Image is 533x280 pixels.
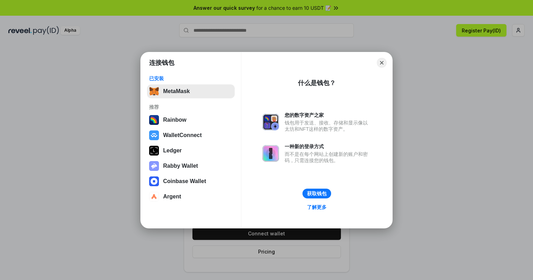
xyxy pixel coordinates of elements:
button: Rabby Wallet [147,159,235,173]
img: svg+xml,%3Csvg%20xmlns%3D%22http%3A%2F%2Fwww.w3.org%2F2000%2Fsvg%22%20fill%3D%22none%22%20viewBox... [262,114,279,130]
div: 而不是在每个网站上创建新的账户和密码，只需连接您的钱包。 [285,151,371,164]
button: Argent [147,190,235,204]
div: Ledger [163,147,182,154]
div: Coinbase Wallet [163,178,206,184]
button: WalletConnect [147,128,235,142]
img: svg+xml,%3Csvg%20xmlns%3D%22http%3A%2F%2Fwww.w3.org%2F2000%2Fsvg%22%20width%3D%2228%22%20height%3... [149,146,159,156]
img: svg+xml,%3Csvg%20width%3D%2228%22%20height%3D%2228%22%20viewBox%3D%220%200%2028%2028%22%20fill%3D... [149,176,159,186]
div: 您的数字资产之家 [285,112,371,118]
div: 钱包用于发送、接收、存储和显示像以太坊和NFT这样的数字资产。 [285,120,371,132]
img: svg+xml,%3Csvg%20width%3D%22120%22%20height%3D%22120%22%20viewBox%3D%220%200%20120%20120%22%20fil... [149,115,159,125]
div: 了解更多 [307,204,327,210]
div: WalletConnect [163,132,202,138]
button: MetaMask [147,84,235,98]
img: svg+xml,%3Csvg%20width%3D%2228%22%20height%3D%2228%22%20viewBox%3D%220%200%2028%2028%22%20fill%3D... [149,130,159,140]
button: Coinbase Wallet [147,174,235,188]
button: Close [377,58,387,68]
div: MetaMask [163,88,190,94]
button: Rainbow [147,113,235,127]
div: Rabby Wallet [163,163,198,169]
a: 了解更多 [303,203,331,212]
div: 推荐 [149,104,233,110]
div: Argent [163,194,181,200]
img: svg+xml,%3Csvg%20width%3D%2228%22%20height%3D%2228%22%20viewBox%3D%220%200%2028%2028%22%20fill%3D... [149,192,159,202]
button: Ledger [147,144,235,158]
img: svg+xml,%3Csvg%20fill%3D%22none%22%20height%3D%2233%22%20viewBox%3D%220%200%2035%2033%22%20width%... [149,86,159,96]
div: Rainbow [163,117,187,123]
div: 什么是钱包？ [298,79,336,87]
img: svg+xml,%3Csvg%20xmlns%3D%22http%3A%2F%2Fwww.w3.org%2F2000%2Fsvg%22%20fill%3D%22none%22%20viewBox... [149,161,159,171]
button: 获取钱包 [302,189,331,198]
div: 获取钱包 [307,190,327,197]
div: 已安装 [149,75,233,82]
h1: 连接钱包 [149,59,174,67]
div: 一种新的登录方式 [285,143,371,150]
img: svg+xml,%3Csvg%20xmlns%3D%22http%3A%2F%2Fwww.w3.org%2F2000%2Fsvg%22%20fill%3D%22none%22%20viewBox... [262,145,279,162]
